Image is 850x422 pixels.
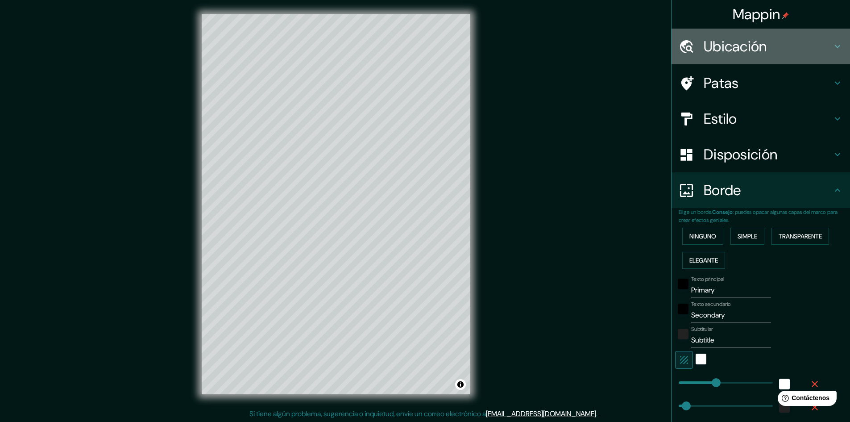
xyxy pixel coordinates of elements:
div: Borde [672,172,850,208]
font: Borde [704,181,741,200]
button: blanco [696,354,706,364]
button: Activar o desactivar atribución [455,379,466,390]
font: Texto principal [691,276,724,283]
div: Patas [672,65,850,101]
font: Mappin [733,5,780,24]
button: Simple [730,228,764,245]
font: Elegante [689,256,718,264]
button: Transparente [771,228,829,245]
font: Ninguno [689,232,716,240]
iframe: Lanzador de widgets de ayuda [771,387,840,412]
div: Disposición [672,137,850,172]
font: . [596,409,597,418]
font: : puedes opacar algunas capas del marco para crear efectos geniales. [679,209,838,224]
button: negro [678,279,688,289]
button: Elegante [682,252,725,269]
button: color-222222 [678,329,688,339]
a: [EMAIL_ADDRESS][DOMAIN_NAME] [486,409,596,418]
font: Consejo [712,209,733,216]
div: Ubicación [672,29,850,64]
font: . [599,409,601,418]
font: Estilo [704,109,737,128]
font: Simple [738,232,757,240]
button: negro [678,304,688,314]
font: Ubicación [704,37,767,56]
button: Ninguno [682,228,723,245]
font: Disposición [704,145,777,164]
font: Si tiene algún problema, sugerencia o inquietud, envíe un correo electrónico a [249,409,486,418]
button: blanco [779,379,790,389]
font: Patas [704,74,739,92]
div: Estilo [672,101,850,137]
font: Subtitular [691,326,713,333]
img: pin-icon.png [782,12,789,19]
font: . [597,409,599,418]
font: Transparente [779,232,822,240]
font: Texto secundario [691,301,731,308]
font: Elige un borde. [679,209,712,216]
